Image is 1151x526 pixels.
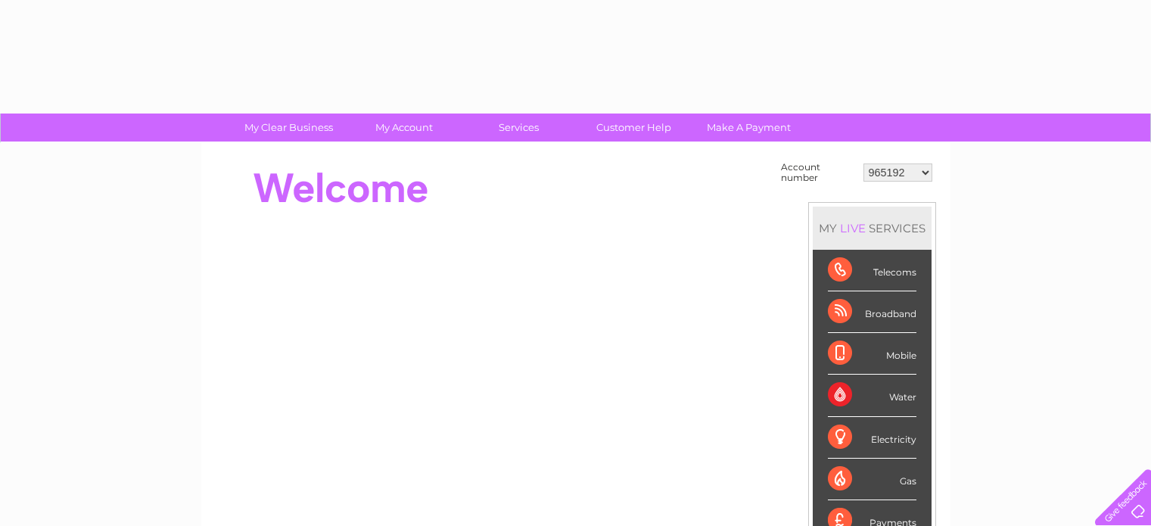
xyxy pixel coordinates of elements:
a: Make A Payment [686,114,811,142]
a: My Account [341,114,466,142]
div: Broadband [828,291,916,333]
div: LIVE [837,221,869,235]
div: MY SERVICES [813,207,932,250]
div: Electricity [828,417,916,459]
a: Customer Help [571,114,696,142]
td: Account number [777,158,860,187]
div: Gas [828,459,916,500]
div: Water [828,375,916,416]
a: Services [456,114,581,142]
a: My Clear Business [226,114,351,142]
div: Telecoms [828,250,916,291]
div: Mobile [828,333,916,375]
